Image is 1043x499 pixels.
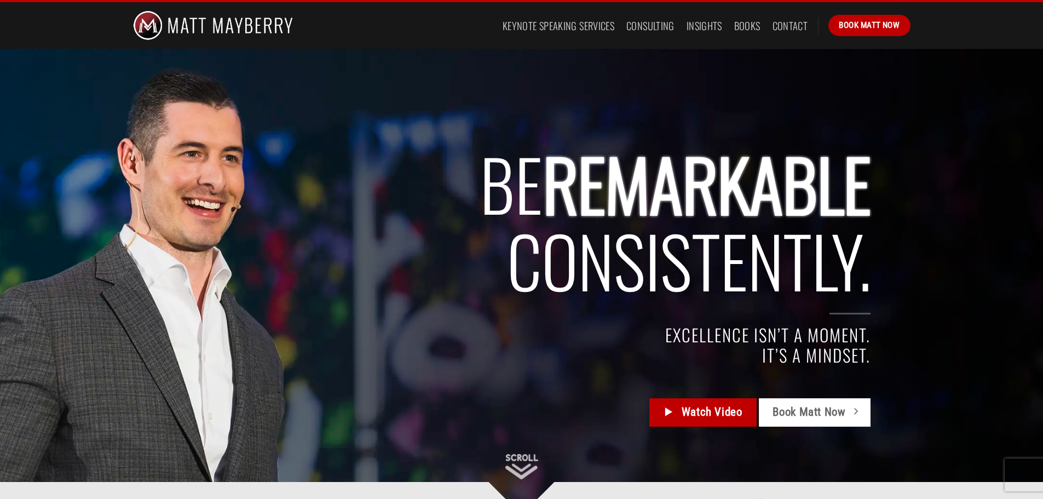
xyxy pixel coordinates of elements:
[503,16,614,36] a: Keynote Speaking Services
[543,131,871,235] span: REMARKABLE
[220,325,871,345] h4: EXCELLENCE ISN’T A MOMENT.
[773,403,845,421] span: Book Matt Now
[220,145,871,299] h2: BE
[687,16,722,36] a: Insights
[133,2,293,49] img: Matt Mayberry
[734,16,760,36] a: Books
[626,16,675,36] a: Consulting
[773,16,808,36] a: Contact
[839,19,900,32] span: Book Matt Now
[649,398,756,427] a: Watch Video
[828,15,910,36] a: Book Matt Now
[682,403,742,421] span: Watch Video
[220,345,871,365] h4: IT’S A MINDSET.
[505,454,538,479] img: Scroll Down
[759,398,871,427] a: Book Matt Now
[507,208,871,312] span: Consistently.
